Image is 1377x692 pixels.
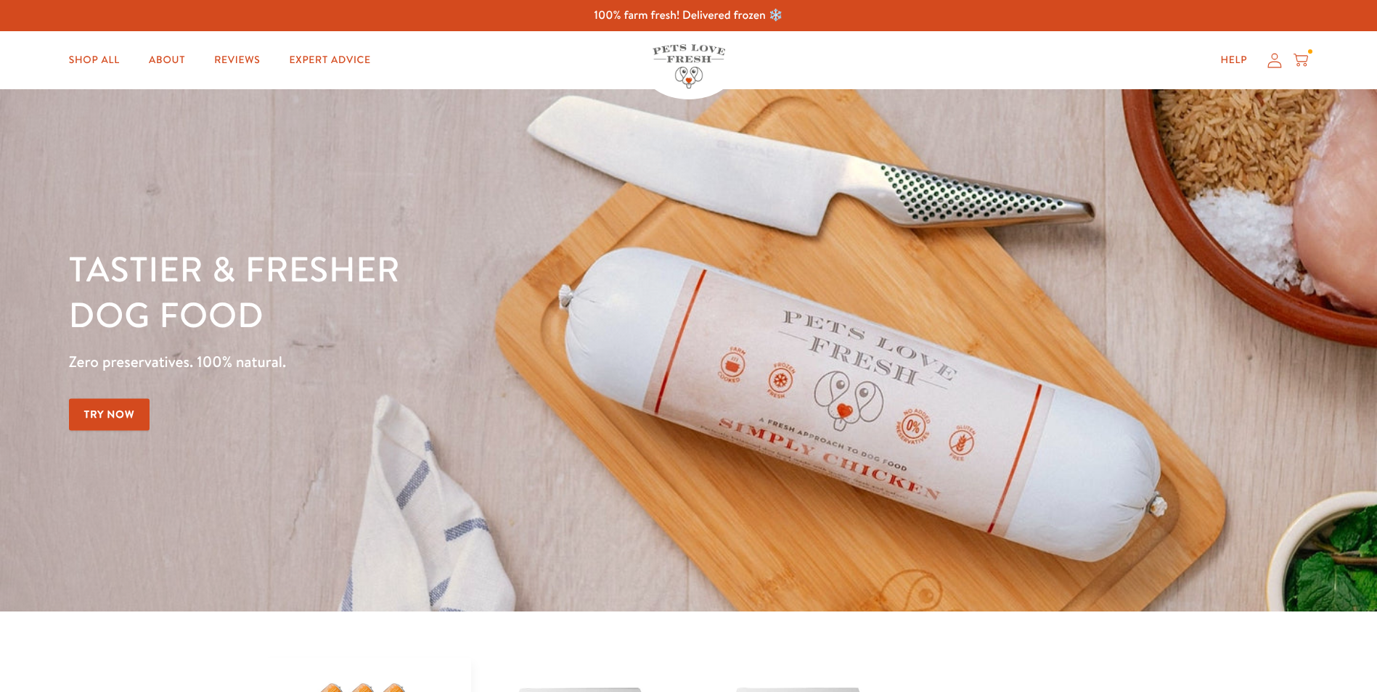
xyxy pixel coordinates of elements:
[653,44,725,88] img: Pets Love Fresh
[69,349,895,375] p: Zero preservatives. 100% natural.
[137,46,197,75] a: About
[69,247,895,338] h1: Tastier & fresher dog food
[69,398,150,431] a: Try Now
[203,46,271,75] a: Reviews
[278,46,383,75] a: Expert Advice
[57,46,131,75] a: Shop All
[1209,46,1259,75] a: Help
